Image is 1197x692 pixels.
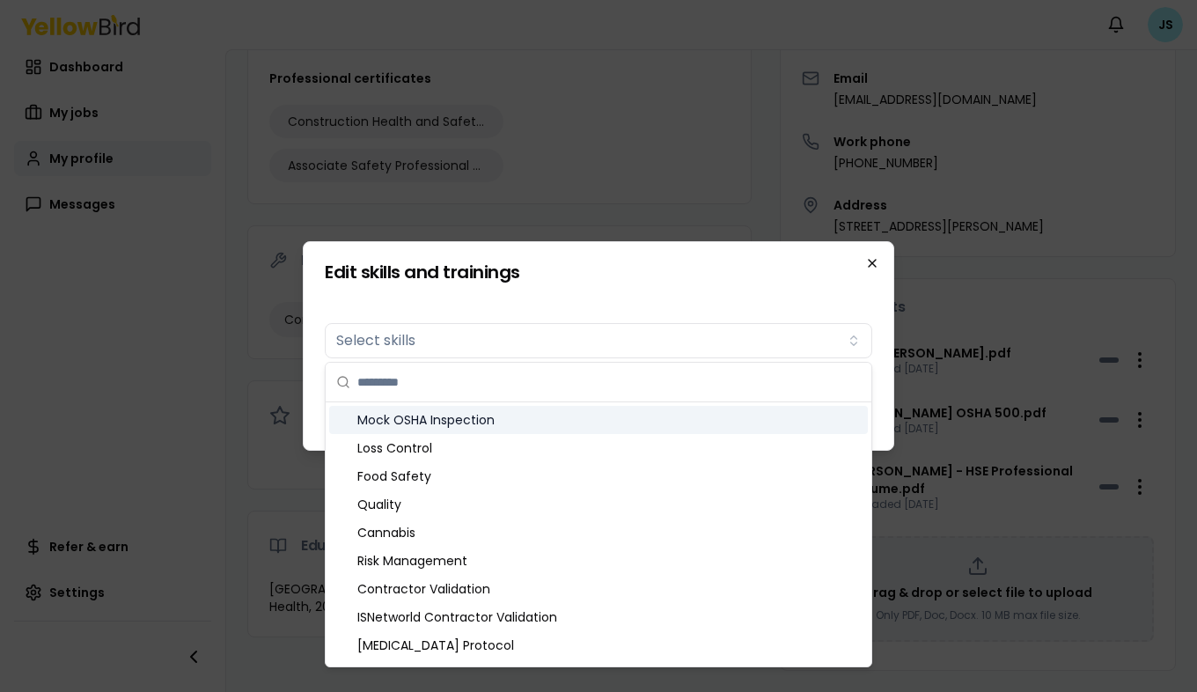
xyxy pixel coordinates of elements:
[329,631,868,659] div: [MEDICAL_DATA] Protocol
[329,575,868,603] div: Contractor Validation
[329,519,868,547] div: Cannabis
[329,603,868,631] div: ISNetworld Contractor Validation
[329,547,868,575] div: Risk Management
[329,490,868,519] div: Quality
[326,402,871,666] div: Suggestions
[329,462,868,490] div: Food Safety
[325,323,872,358] button: Select skills
[329,406,868,434] div: Mock OSHA Inspection
[329,659,868,688] div: Industrial Hygiene
[325,263,872,281] h2: Edit skills and trainings
[329,434,868,462] div: Loss Control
